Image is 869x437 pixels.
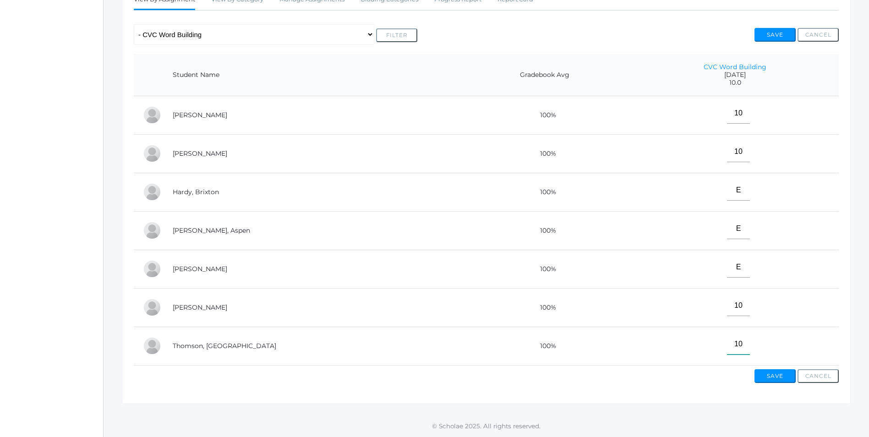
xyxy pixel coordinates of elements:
[458,211,631,250] td: 100%
[640,79,830,87] span: 10.0
[458,327,631,365] td: 100%
[376,28,417,42] button: Filter
[143,144,161,163] div: Nolan Gagen
[458,54,631,96] th: Gradebook Avg
[458,288,631,327] td: 100%
[754,28,796,42] button: Save
[143,106,161,124] div: Abigail Backstrom
[704,63,766,71] a: CVC Word Building
[640,71,830,79] span: [DATE]
[143,183,161,201] div: Brixton Hardy
[798,28,839,42] button: Cancel
[173,111,227,119] a: [PERSON_NAME]
[104,421,869,431] p: © Scholae 2025. All rights reserved.
[173,188,219,196] a: Hardy, Brixton
[143,260,161,278] div: Nico Hurley
[164,54,458,96] th: Student Name
[798,369,839,383] button: Cancel
[143,298,161,317] div: Elias Lehman
[458,134,631,173] td: 100%
[143,221,161,240] div: Aspen Hemingway
[173,149,227,158] a: [PERSON_NAME]
[173,265,227,273] a: [PERSON_NAME]
[458,173,631,211] td: 100%
[458,250,631,288] td: 100%
[173,226,250,235] a: [PERSON_NAME], Aspen
[173,342,276,350] a: Thomson, [GEOGRAPHIC_DATA]
[754,369,796,383] button: Save
[458,96,631,134] td: 100%
[173,303,227,311] a: [PERSON_NAME]
[143,337,161,355] div: Everest Thomson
